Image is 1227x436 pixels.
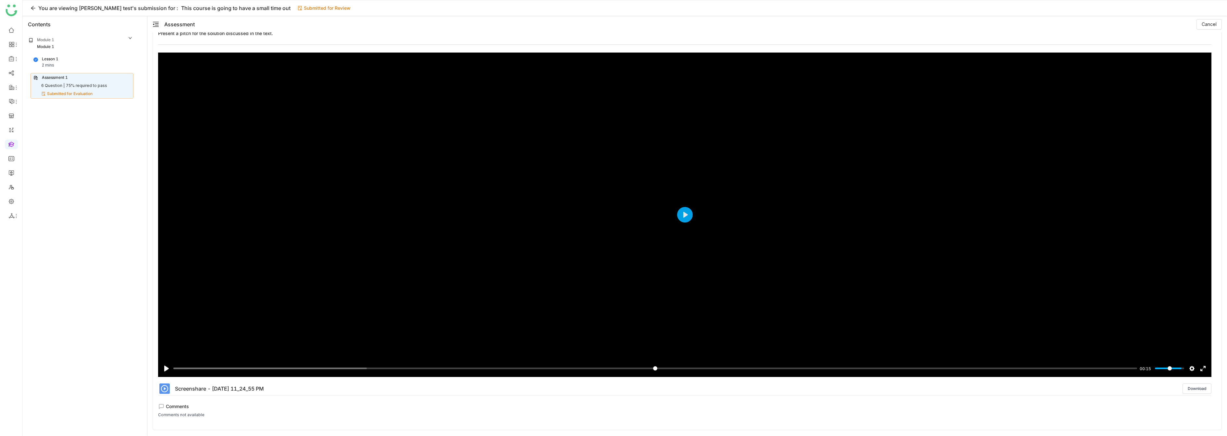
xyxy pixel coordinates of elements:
[173,365,1137,371] input: Seek
[158,412,204,418] div: Comments not available
[175,385,264,393] div: Screenshare - [DATE] 11_24_55 PM
[158,30,1211,37] span: Present a pitch for the solution discussed in the text.
[33,76,38,80] img: assessment.svg
[42,56,58,62] div: Lesson 1
[24,32,137,54] div: Module 1Module 1
[158,403,165,410] img: lms-comment.svg
[164,21,195,28] div: Assessment
[158,382,171,395] img: mp4.svg
[1138,365,1153,372] div: Current time
[38,4,178,12] div: You are viewing [PERSON_NAME] test's submission for :
[37,37,54,43] div: Module 1
[304,4,351,12] div: Submitted for Review
[677,207,693,223] button: Play
[37,44,54,50] div: Module 1
[1155,365,1184,371] input: Volume
[166,404,189,409] span: Comments
[1196,19,1222,30] button: Cancel
[181,4,291,12] div: This course is going to have a small time out
[42,62,54,68] div: 2 mins
[47,91,93,97] div: Submitted for Evaluation
[1202,21,1217,28] span: Cancel
[1183,383,1211,394] button: Download
[28,20,51,28] div: Contents
[66,83,107,89] div: 75% required to pass
[161,363,172,374] button: Play
[1188,386,1206,392] span: Download
[41,83,65,89] div: 6 Question |
[6,5,17,16] img: logo
[153,21,159,28] button: menu-fold
[42,75,68,81] div: Assessment 1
